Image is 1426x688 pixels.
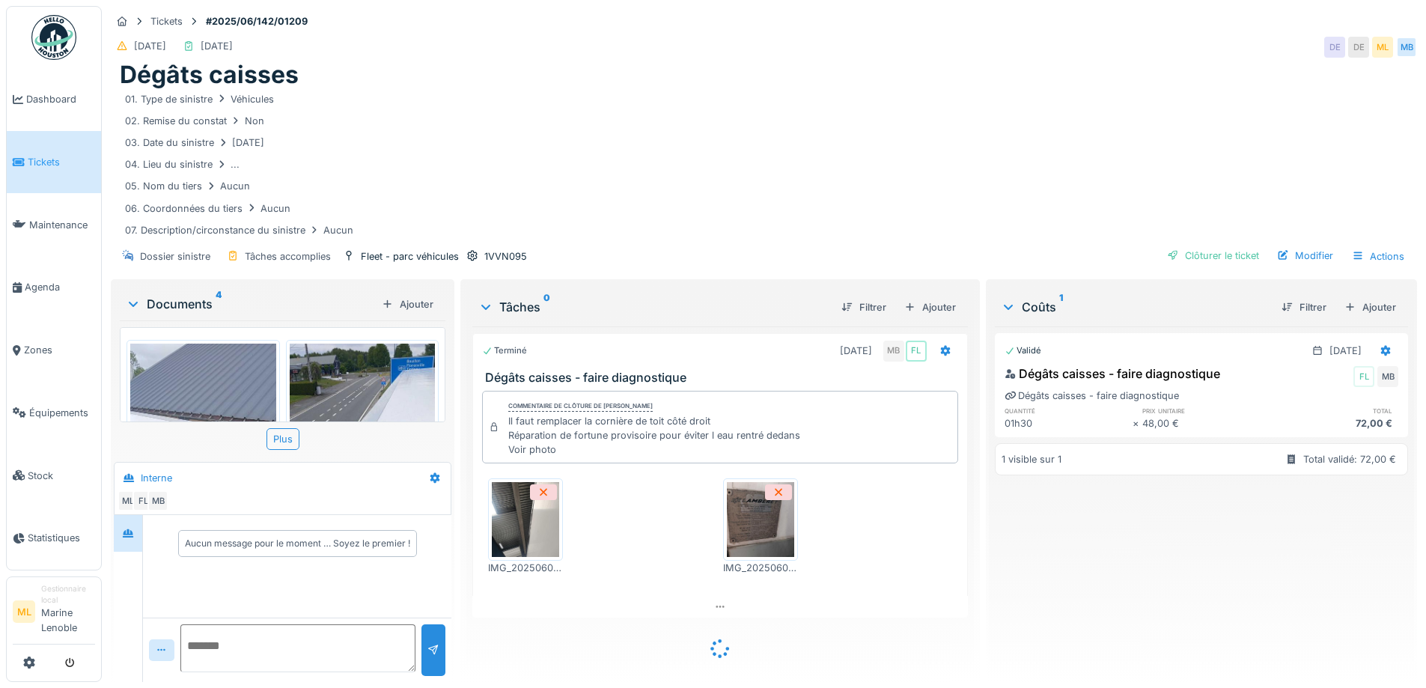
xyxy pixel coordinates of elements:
[1133,416,1142,430] div: ×
[1005,389,1179,403] div: Dégâts caisses - faire diagnostique
[150,14,183,28] div: Tickets
[25,280,95,294] span: Agenda
[376,294,439,314] div: Ajouter
[118,490,138,511] div: ML
[28,469,95,483] span: Stock
[134,39,166,53] div: [DATE]
[906,341,927,362] div: FL
[482,344,527,357] div: Terminé
[840,344,872,358] div: [DATE]
[126,295,376,313] div: Documents
[125,136,264,150] div: 03. Date du sinistre [DATE]
[1161,246,1265,266] div: Clôturer le ticket
[484,249,527,264] div: 1VVN095
[1396,37,1417,58] div: MB
[1348,37,1369,58] div: DE
[290,344,436,603] img: tdk5ivv6hixy9uo1ewra8c1eo3kn
[245,249,331,264] div: Tâches accomplies
[28,155,95,169] span: Tickets
[1303,452,1396,466] div: Total validé: 72,00 €
[478,298,829,316] div: Tâches
[1338,297,1402,317] div: Ajouter
[1059,298,1063,316] sup: 1
[29,218,95,232] span: Maintenance
[723,561,798,575] div: IMG_20250604_140724.jpg
[1005,406,1133,415] h6: quantité
[1329,344,1362,358] div: [DATE]
[266,428,299,450] div: Plus
[125,92,274,106] div: 01. Type de sinistre Véhicules
[26,92,95,106] span: Dashboard
[41,583,95,606] div: Gestionnaire local
[216,295,222,313] sup: 4
[835,297,892,317] div: Filtrer
[140,249,210,264] div: Dossier sinistre
[508,414,800,457] div: Il faut remplacer la cornière de toit côté droit Réparation de fortune provisoire pour éviter l e...
[727,482,794,557] img: a9pge8up60rgajzom11ahnaa7sa2
[29,406,95,420] span: Équipements
[120,61,299,89] h1: Dégâts caisses
[1271,246,1339,266] div: Modifier
[1270,416,1398,430] div: 72,00 €
[1345,246,1411,267] div: Actions
[492,482,559,557] img: iwedbv5zcqi5n3h8ccz5t4i7hz5r
[1005,365,1220,383] div: Dégâts caisses - faire diagnostique
[7,382,101,445] a: Équipements
[125,179,250,193] div: 05. Nom du tiers Aucun
[1324,37,1345,58] div: DE
[125,114,264,128] div: 02. Remise du constat Non
[1372,37,1393,58] div: ML
[1005,344,1041,357] div: Validé
[24,343,95,357] span: Zones
[1002,452,1061,466] div: 1 visible sur 1
[125,157,240,171] div: 04. Lieu du sinistre ...
[7,444,101,507] a: Stock
[485,371,960,385] h3: Dégâts caisses - faire diagnostique
[1005,416,1133,430] div: 01h30
[1353,366,1374,387] div: FL
[361,249,459,264] div: Fleet - parc véhicules
[13,583,95,645] a: ML Gestionnaire localMarine Lenoble
[1142,416,1270,430] div: 48,00 €
[13,600,35,623] li: ML
[1276,297,1332,317] div: Filtrer
[31,15,76,60] img: Badge_color-CXgf-gQk.svg
[130,344,276,603] img: i52v42vbqzj67gz7rqtb8ptslhdq
[185,537,410,550] div: Aucun message pour le moment … Soyez le premier !
[7,507,101,570] a: Statistiques
[125,201,290,216] div: 06. Coordonnées du tiers Aucun
[141,471,172,485] div: Interne
[132,490,153,511] div: FL
[7,131,101,194] a: Tickets
[1142,406,1270,415] h6: prix unitaire
[7,68,101,131] a: Dashboard
[883,341,904,362] div: MB
[7,256,101,319] a: Agenda
[200,14,314,28] strong: #2025/06/142/01209
[898,297,962,317] div: Ajouter
[28,531,95,545] span: Statistiques
[543,298,550,316] sup: 0
[1270,406,1398,415] h6: total
[508,401,653,412] div: Commentaire de clôture de [PERSON_NAME]
[41,583,95,641] li: Marine Lenoble
[7,193,101,256] a: Maintenance
[488,561,563,575] div: IMG_20250604_140732.jpg
[201,39,233,53] div: [DATE]
[1001,298,1270,316] div: Coûts
[1377,366,1398,387] div: MB
[125,223,353,237] div: 07. Description/circonstance du sinistre Aucun
[7,319,101,382] a: Zones
[147,490,168,511] div: MB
